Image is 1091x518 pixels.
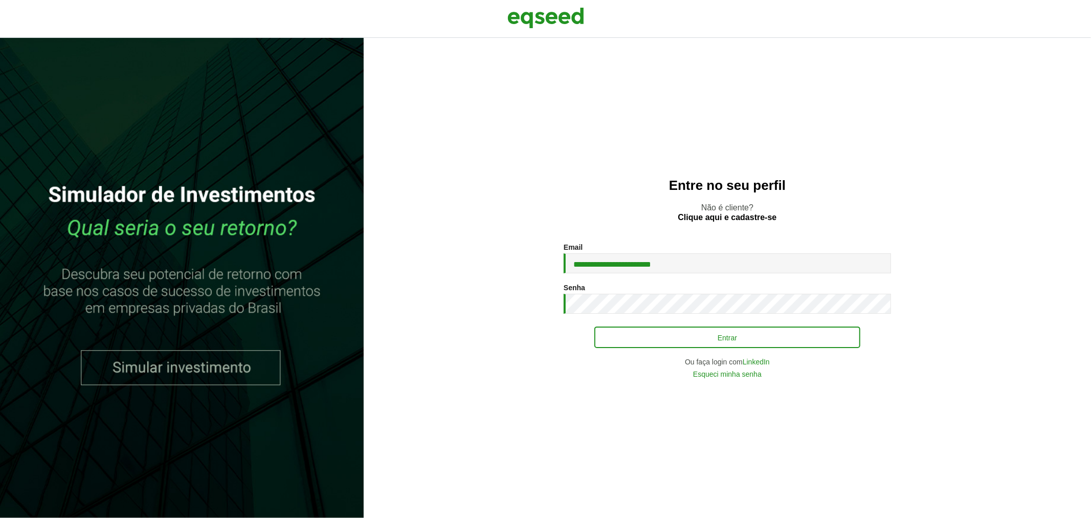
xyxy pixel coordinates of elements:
div: Ou faça login com [564,358,891,365]
label: Email [564,244,583,251]
a: Clique aqui e cadastre-se [678,213,777,222]
a: Esqueci minha senha [693,371,762,378]
img: EqSeed Logo [507,5,584,31]
h2: Entre no seu perfil [384,178,1071,193]
a: LinkedIn [743,358,770,365]
button: Entrar [594,327,860,348]
label: Senha [564,284,585,291]
p: Não é cliente? [384,203,1071,222]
